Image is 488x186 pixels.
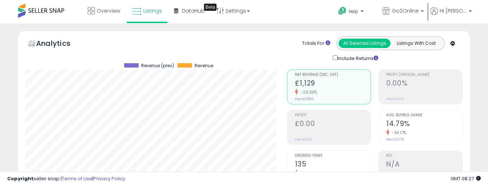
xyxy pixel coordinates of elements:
h2: £1,129 [295,79,371,89]
a: Terms of Use [62,175,92,182]
small: -25.03% [298,90,317,95]
span: Hi [PERSON_NAME] [440,7,467,14]
span: Net Revenue (Exc. VAT) [295,73,371,77]
div: Tooltip anchor [204,4,217,11]
span: Revenue [195,63,213,68]
i: Get Help [338,7,347,16]
span: Help [349,8,358,14]
small: -36.17% [389,130,406,135]
span: Overview [97,7,120,14]
h2: 0.00% [386,79,462,89]
div: Include Returns [327,54,387,62]
h5: Analytics [36,38,84,50]
span: Ordered Items [295,154,371,158]
span: Profit [PERSON_NAME] [386,73,462,77]
div: seller snap | | [7,176,125,182]
strong: Copyright [7,175,34,182]
span: Avg. Buybox Share [386,113,462,117]
button: Listings With Cost [390,39,442,48]
button: All Selected Listings [339,39,391,48]
small: Prev: 0.00% [386,97,404,101]
span: Listings [143,7,162,14]
small: Prev: £0.00 [295,137,312,142]
div: Totals For [302,40,330,47]
small: Prev: 23.17% [386,137,404,142]
small: -18.67% [298,170,315,176]
span: Revenue (prev) [141,63,174,68]
small: Prev: £1,506 [295,97,313,101]
span: ROI [386,154,462,158]
h2: £0.00 [295,120,371,129]
h2: N/A [386,160,462,170]
span: Go2Online [392,7,419,14]
a: Privacy Policy [93,175,125,182]
span: DataHub [182,7,205,14]
a: Hi [PERSON_NAME] [430,7,472,23]
span: 2025-08-17 08:27 GMT [450,175,481,182]
h2: 14.79% [386,120,462,129]
span: Profit [295,113,371,117]
h2: 135 [295,160,371,170]
a: Help [332,1,376,23]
